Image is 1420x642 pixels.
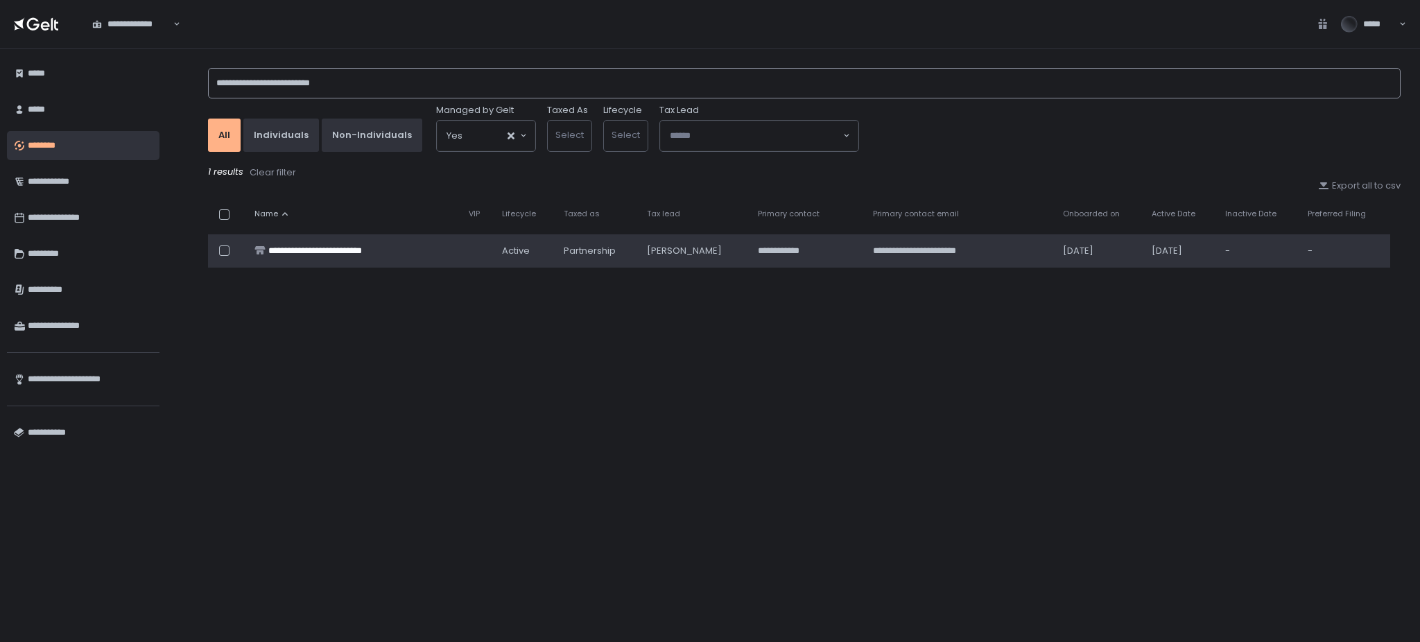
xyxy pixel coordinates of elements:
span: Select [612,128,640,141]
div: Search for option [83,9,180,38]
div: Search for option [437,121,535,151]
span: Managed by Gelt [436,104,514,116]
input: Search for option [670,129,842,143]
div: Partnership [564,245,630,257]
div: Non-Individuals [332,129,412,141]
label: Taxed As [547,104,588,116]
span: Primary contact [758,209,820,219]
span: Select [555,128,584,141]
label: Lifecycle [603,104,642,116]
span: Preferred Filing [1308,209,1366,219]
div: Clear filter [250,166,296,179]
span: Taxed as [564,209,600,219]
span: Lifecycle [502,209,536,219]
span: Tax lead [647,209,680,219]
div: [DATE] [1063,245,1136,257]
span: VIP [469,209,480,219]
span: Onboarded on [1063,209,1120,219]
div: [DATE] [1152,245,1209,257]
button: All [208,119,241,152]
div: 1 results [208,166,1401,180]
div: - [1225,245,1291,257]
button: Non-Individuals [322,119,422,152]
button: Export all to csv [1318,180,1401,192]
span: Inactive Date [1225,209,1276,219]
div: Search for option [660,121,858,151]
div: All [218,129,230,141]
span: Yes [447,129,462,143]
div: - [1308,245,1382,257]
button: Clear Selected [508,132,514,139]
span: Active Date [1152,209,1195,219]
button: Individuals [243,119,319,152]
input: Search for option [462,129,506,143]
span: Tax Lead [659,104,699,116]
span: Name [254,209,278,219]
div: [PERSON_NAME] [647,245,741,257]
span: active [502,245,530,257]
span: Primary contact email [873,209,959,219]
button: Clear filter [249,166,297,180]
div: Individuals [254,129,309,141]
input: Search for option [171,17,172,31]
